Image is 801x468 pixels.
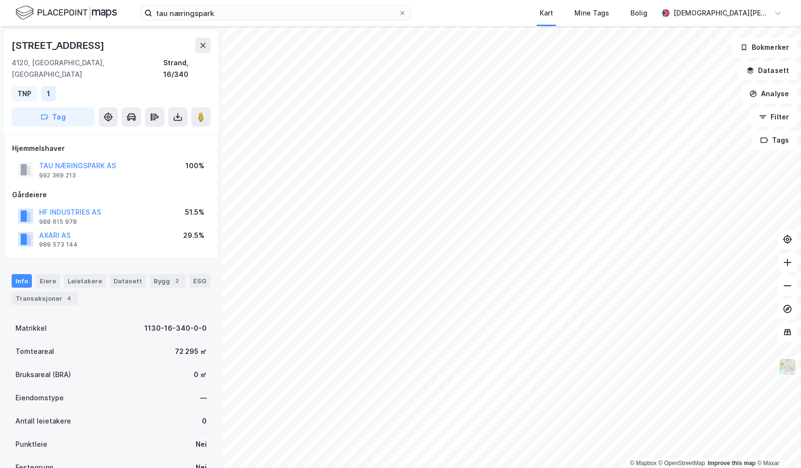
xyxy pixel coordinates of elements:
[175,346,207,357] div: 72 295 ㎡
[39,241,78,249] div: 989 573 144
[12,57,163,80] div: 4120, [GEOGRAPHIC_DATA], [GEOGRAPHIC_DATA]
[15,415,71,427] div: Antall leietakere
[39,218,77,226] div: 988 615 978
[152,6,399,20] input: Søk på adresse, matrikkel, gårdeiere, leietakere eller personer
[64,274,106,288] div: Leietakere
[753,422,801,468] div: Kontrollprogram for chat
[17,88,31,100] div: TNP
[15,4,117,21] img: logo.f888ab2527a4732fd821a326f86c7f29.svg
[196,439,207,450] div: Nei
[732,38,797,57] button: Bokmerker
[741,84,797,103] button: Analyse
[540,7,553,19] div: Kart
[185,206,204,218] div: 51.5%
[64,293,74,303] div: 4
[200,392,207,404] div: —
[36,274,60,288] div: Eiere
[753,422,801,468] iframe: Chat Widget
[15,346,54,357] div: Tomteareal
[163,57,211,80] div: Strand, 16/340
[15,369,71,380] div: Bruksareal (BRA)
[658,460,705,467] a: OpenStreetMap
[202,415,207,427] div: 0
[778,358,797,376] img: Z
[39,172,76,179] div: 992 369 213
[752,131,797,150] button: Tags
[12,38,106,53] div: [STREET_ADDRESS]
[150,274,186,288] div: Bygg
[144,322,207,334] div: 1130-16-340-0-0
[630,460,657,467] a: Mapbox
[15,392,64,404] div: Eiendomstype
[186,160,204,172] div: 100%
[751,107,797,127] button: Filter
[12,189,210,201] div: Gårdeiere
[110,274,146,288] div: Datasett
[12,143,210,154] div: Hjemmelshaver
[194,369,207,380] div: 0 ㎡
[673,7,770,19] div: [DEMOGRAPHIC_DATA][PERSON_NAME]
[630,7,647,19] div: Bolig
[738,61,797,80] button: Datasett
[183,230,204,241] div: 29.5%
[15,322,47,334] div: Matrikkel
[47,88,50,100] div: 1
[15,439,47,450] div: Punktleie
[574,7,609,19] div: Mine Tags
[708,460,756,467] a: Improve this map
[12,107,95,127] button: Tag
[12,292,78,305] div: Transaksjoner
[172,276,182,286] div: 2
[12,274,32,288] div: Info
[189,274,210,288] div: ESG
